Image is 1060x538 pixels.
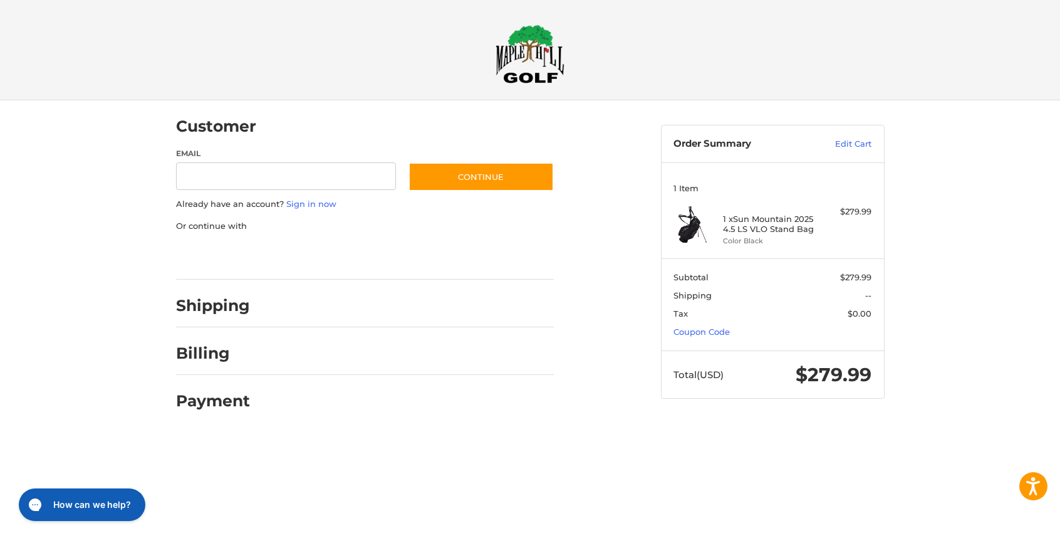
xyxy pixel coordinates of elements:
[723,236,819,246] li: Color Black
[673,309,688,319] span: Tax
[286,199,336,209] a: Sign in now
[723,214,819,235] h4: 1 x Sun Mountain 2025 4.5 LS VLO Stand Bag
[176,220,554,233] p: Or continue with
[384,245,478,267] iframe: PayPal-venmo
[848,309,871,319] span: $0.00
[673,138,808,150] h3: Order Summary
[673,272,709,282] span: Subtotal
[176,296,250,315] h2: Shipping
[172,245,266,267] iframe: PayPal-paypal
[176,148,397,159] label: Email
[496,24,564,83] img: Maple Hill Golf
[673,369,724,381] span: Total (USD)
[673,290,712,300] span: Shipping
[822,206,871,218] div: $279.99
[176,117,256,136] h2: Customer
[278,245,372,267] iframe: PayPal-paylater
[840,272,871,282] span: $279.99
[673,183,871,193] h3: 1 Item
[176,344,249,363] h2: Billing
[865,290,871,300] span: --
[176,391,250,411] h2: Payment
[176,198,554,211] p: Already have an account?
[796,363,871,386] span: $279.99
[673,327,730,337] a: Coupon Code
[13,484,149,525] iframe: Gorgias live chat messenger
[808,138,871,150] a: Edit Cart
[408,162,554,191] button: Continue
